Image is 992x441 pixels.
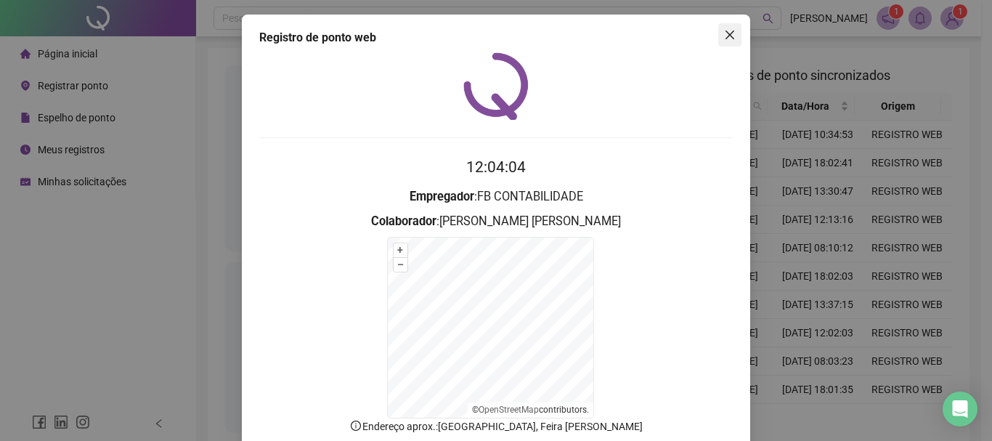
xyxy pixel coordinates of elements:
[718,23,741,46] button: Close
[259,187,733,206] h3: : FB CONTABILIDADE
[463,52,529,120] img: QRPoint
[410,190,474,203] strong: Empregador
[259,418,733,434] p: Endereço aprox. : [GEOGRAPHIC_DATA], Feira [PERSON_NAME]
[349,419,362,432] span: info-circle
[394,258,407,272] button: –
[472,405,589,415] li: © contributors.
[259,212,733,231] h3: : [PERSON_NAME] [PERSON_NAME]
[394,243,407,257] button: +
[466,158,526,176] time: 12:04:04
[724,29,736,41] span: close
[371,214,436,228] strong: Colaborador
[259,29,733,46] div: Registro de ponto web
[479,405,539,415] a: OpenStreetMap
[943,392,977,426] div: Open Intercom Messenger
